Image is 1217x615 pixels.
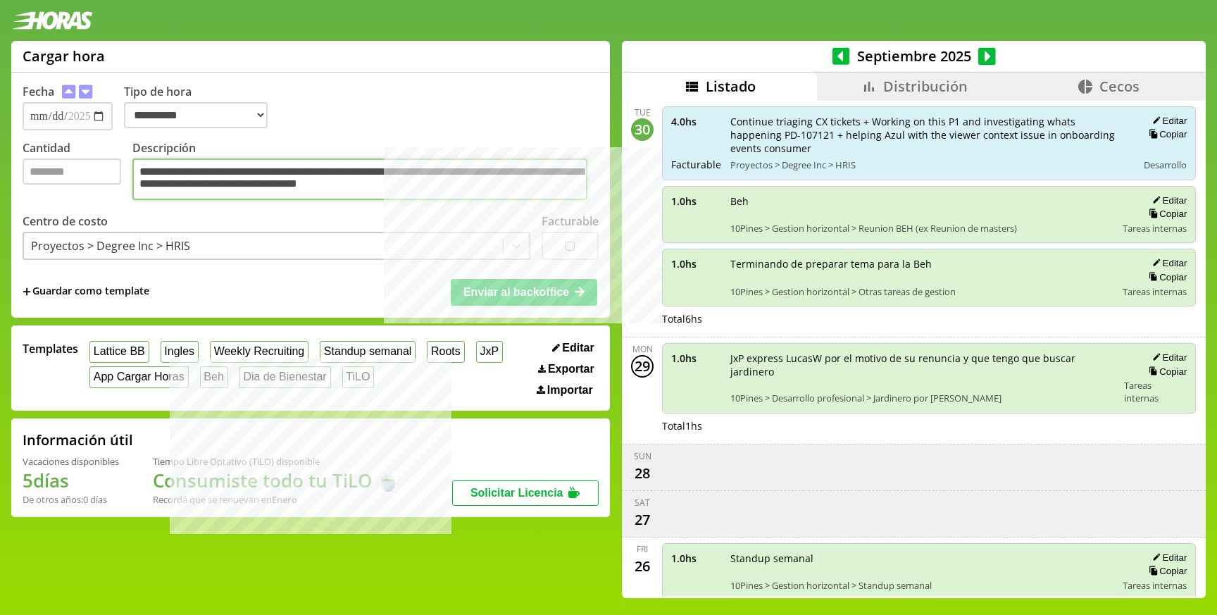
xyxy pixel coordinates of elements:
[1144,208,1187,220] button: Copiar
[210,341,308,363] button: Weekly Recruiting
[23,284,149,299] span: +Guardar como template
[730,115,1128,155] span: Continue triaging CX tickets + Working on this P1 and investigating whats happening PD-107121 + h...
[1124,379,1187,404] span: Tareas internas
[635,106,651,118] div: Tue
[23,140,132,204] label: Cantidad
[671,257,720,271] span: 1.0 hs
[730,579,1113,592] span: 10Pines > Gestion horizontal > Standup semanal
[631,555,654,578] div: 26
[631,509,654,531] div: 27
[1148,552,1187,564] button: Editar
[730,352,1114,378] span: JxP express LucasW por el motivo de su renuncia y que tengo que buscar jardinero
[342,366,375,388] button: TiLO
[239,366,331,388] button: Dia de Bienestar
[562,342,594,354] span: Editar
[662,312,1196,325] div: Total 6 hs
[631,355,654,378] div: 29
[1123,222,1187,235] span: Tareas internas
[631,462,654,485] div: 28
[730,257,1113,271] span: Terminando de preparar tema para la Beh
[671,552,720,565] span: 1.0 hs
[548,363,594,375] span: Exportar
[320,341,416,363] button: Standup semanal
[883,77,968,96] span: Distribución
[547,384,593,397] span: Importar
[153,493,399,506] div: Recordá que se renuevan en
[1144,366,1187,378] button: Copiar
[706,77,756,96] span: Listado
[124,102,268,128] select: Tipo de hora
[470,487,563,499] span: Solicitar Licencia
[89,366,189,388] button: App Cargar Horas
[1123,579,1187,592] span: Tareas internas
[11,11,93,30] img: logotipo
[427,341,464,363] button: Roots
[23,84,54,99] label: Fecha
[671,158,720,171] span: Facturable
[730,194,1113,208] span: Beh
[849,46,978,66] span: Septiembre 2025
[730,392,1114,404] span: 10Pines > Desarrollo profesional > Jardinero por [PERSON_NAME]
[463,286,569,298] span: Enviar al backoffice
[23,341,78,356] span: Templates
[730,285,1113,298] span: 10Pines > Gestion horizontal > Otras tareas de gestion
[23,213,108,229] label: Centro de costo
[671,115,720,128] span: 4.0 hs
[730,552,1113,565] span: Standup semanal
[730,159,1128,171] span: Proyectos > Degree Inc > HRIS
[89,341,149,363] button: Lattice BB
[153,455,399,468] div: Tiempo Libre Optativo (TiLO) disponible
[631,118,654,141] div: 30
[23,455,119,468] div: Vacaciones disponibles
[23,430,133,449] h2: Información útil
[1144,565,1187,577] button: Copiar
[634,450,651,462] div: Sun
[542,213,599,229] label: Facturable
[23,493,119,506] div: De otros años: 0 días
[1148,257,1187,269] button: Editar
[671,352,720,365] span: 1.0 hs
[132,140,599,204] label: Descripción
[534,362,599,376] button: Exportar
[1148,194,1187,206] button: Editar
[1144,271,1187,283] button: Copiar
[23,159,121,185] input: Cantidad
[1144,159,1187,171] span: Desarrollo
[622,101,1206,596] div: scrollable content
[161,341,199,363] button: Ingles
[23,46,105,66] h1: Cargar hora
[1148,352,1187,364] button: Editar
[637,543,648,555] div: Fri
[23,284,31,299] span: +
[451,279,597,306] button: Enviar al backoffice
[452,480,599,506] button: Solicitar Licencia
[23,468,119,493] h1: 5 días
[632,343,653,355] div: Mon
[1123,285,1187,298] span: Tareas internas
[1148,115,1187,127] button: Editar
[132,159,587,200] textarea: Descripción
[476,341,503,363] button: JxP
[1099,77,1140,96] span: Cecos
[153,468,399,493] h1: Consumiste todo tu TiLO 🍵
[31,238,190,254] div: Proyectos > Degree Inc > HRIS
[548,341,599,355] button: Editar
[662,419,1196,433] div: Total 1 hs
[124,84,279,130] label: Tipo de hora
[1144,128,1187,140] button: Copiar
[671,194,720,208] span: 1.0 hs
[200,366,228,388] button: Beh
[730,222,1113,235] span: 10Pines > Gestion horizontal > Reunion BEH (ex Reunion de masters)
[635,497,650,509] div: Sat
[272,493,297,506] b: Enero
